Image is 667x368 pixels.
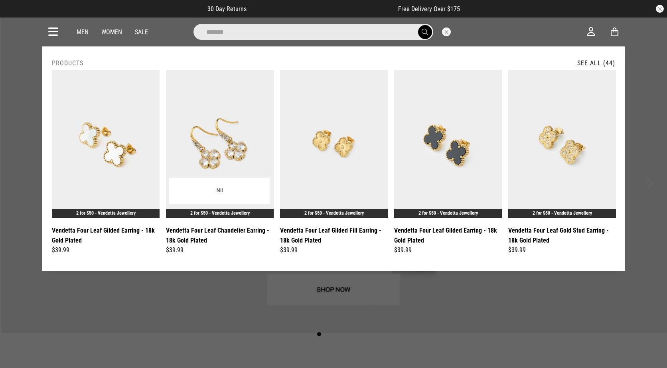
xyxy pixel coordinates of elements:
img: Vendetta Four Leaf Gold Stud Earring - 18k Gold Plated in Gold [508,70,616,218]
a: 2 for $50 - Vendetta Jewellery [190,210,250,216]
button: Open LiveChat chat widget [6,3,30,27]
img: Vendetta Four Leaf Chandelier Earring - 18k Gold Plated in Gold [166,70,274,218]
div: $39.99 [280,245,388,255]
img: Vendetta Four Leaf Gilded Earring - 18k Gold Plated in Black [394,70,502,218]
img: Vendetta Four Leaf Gilded Fill Earring - 18k Gold Plated in Gold [280,70,388,218]
a: 2 for $50 - Vendetta Jewellery [418,210,478,216]
a: 2 for $50 - Vendetta Jewellery [304,210,364,216]
a: Vendetta Four Leaf Chandelier Earring - 18k Gold Plated [166,225,274,245]
a: Women [101,28,122,36]
img: Vendetta Four Leaf Gilded Earring - 18k Gold Plated in White [52,70,160,218]
a: Sale [135,28,148,36]
a: Vendetta Four Leaf Gilded Fill Earring - 18k Gold Plated [280,225,388,245]
iframe: Customer reviews powered by Trustpilot [262,5,382,13]
button: Close search [442,27,451,36]
div: $39.99 [52,245,160,255]
a: 2 for $50 - Vendetta Jewellery [533,210,592,216]
span: Free Delivery Over $175 [398,5,460,13]
a: Vendetta Four Leaf Gold Stud Earring - 18k Gold Plated [508,225,616,245]
div: $39.99 [166,245,274,255]
a: See All (44) [577,59,615,67]
button: Nil [211,184,229,198]
a: Vendetta Four Leaf Gilded Earring - 18k Gold Plated [52,225,160,245]
a: Vendetta Four Leaf Gilded Earring - 18k Gold Plated [394,225,502,245]
div: $39.99 [508,245,616,255]
a: Men [77,28,89,36]
h2: Products [52,59,83,67]
a: 2 for $50 - Vendetta Jewellery [76,210,136,216]
div: $39.99 [394,245,502,255]
span: 30 Day Returns [207,5,247,13]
